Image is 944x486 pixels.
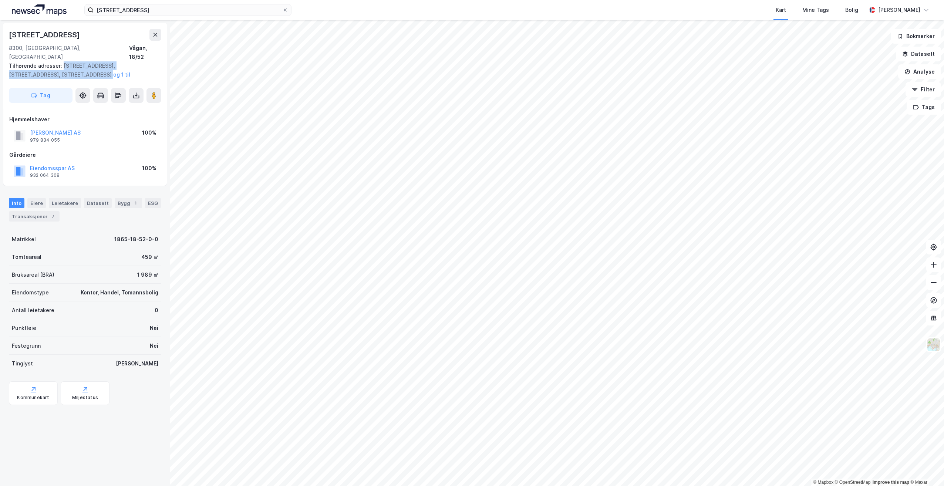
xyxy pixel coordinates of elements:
[142,128,156,137] div: 100%
[49,198,81,208] div: Leietakere
[9,151,161,159] div: Gårdeiere
[891,29,941,44] button: Bokmerker
[114,235,158,244] div: 1865-18-52-0-0
[898,64,941,79] button: Analyse
[145,198,161,208] div: ESG
[9,115,161,124] div: Hjemmelshaver
[906,82,941,97] button: Filter
[150,341,158,350] div: Nei
[873,480,909,485] a: Improve this map
[907,450,944,486] div: Kontrollprogram for chat
[9,61,155,79] div: [STREET_ADDRESS], [STREET_ADDRESS], [STREET_ADDRESS]
[81,288,158,297] div: Kontor, Handel, Tomannsbolig
[802,6,829,14] div: Mine Tags
[17,395,49,401] div: Kommunekart
[907,100,941,115] button: Tags
[896,47,941,61] button: Datasett
[132,199,139,207] div: 1
[30,137,60,143] div: 979 834 055
[835,480,871,485] a: OpenStreetMap
[12,341,41,350] div: Festegrunn
[12,235,36,244] div: Matrikkel
[72,395,98,401] div: Miljøstatus
[845,6,858,14] div: Bolig
[27,198,46,208] div: Eiere
[12,324,36,333] div: Punktleie
[141,253,158,261] div: 459 ㎡
[878,6,920,14] div: [PERSON_NAME]
[12,270,54,279] div: Bruksareal (BRA)
[12,359,33,368] div: Tinglyst
[9,44,129,61] div: 8300, [GEOGRAPHIC_DATA], [GEOGRAPHIC_DATA]
[142,164,156,173] div: 100%
[150,324,158,333] div: Nei
[9,211,60,222] div: Transaksjoner
[9,88,73,103] button: Tag
[776,6,786,14] div: Kart
[49,213,57,220] div: 7
[94,4,282,16] input: Søk på adresse, matrikkel, gårdeiere, leietakere eller personer
[907,450,944,486] iframe: Chat Widget
[12,253,41,261] div: Tomteareal
[129,44,161,61] div: Vågan, 18/52
[137,270,158,279] div: 1 989 ㎡
[115,198,142,208] div: Bygg
[9,63,64,69] span: Tilhørende adresser:
[116,359,158,368] div: [PERSON_NAME]
[927,338,941,352] img: Z
[12,288,49,297] div: Eiendomstype
[813,480,833,485] a: Mapbox
[12,306,54,315] div: Antall leietakere
[155,306,158,315] div: 0
[30,172,60,178] div: 932 064 308
[84,198,112,208] div: Datasett
[9,198,24,208] div: Info
[12,4,67,16] img: logo.a4113a55bc3d86da70a041830d287a7e.svg
[9,29,81,41] div: [STREET_ADDRESS]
